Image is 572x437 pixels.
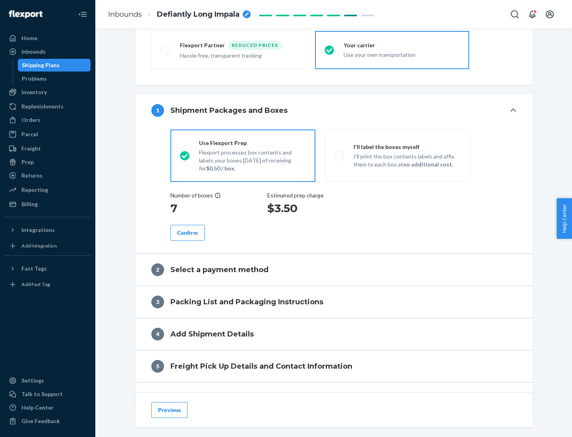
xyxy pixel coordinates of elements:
[21,281,50,288] div: Add Fast Tag
[21,390,63,398] div: Talk to Support
[170,361,352,371] h4: Freight Pick Up Details and Contact Information
[5,100,91,113] a: Replenishments
[5,45,91,58] a: Inbounds
[21,200,38,208] div: Billing
[5,86,91,99] a: Inventory
[5,156,91,168] a: Prep
[206,165,234,172] strong: $0.50 / box
[21,242,57,249] div: Add Integration
[21,377,44,385] div: Settings
[5,415,91,427] button: Give Feedback
[199,149,306,172] p: Flexport processes box contents and labels your boxes [DATE] of receiving for .
[5,278,91,291] a: Add Fast Tag
[135,95,533,126] button: 1Shipment Packages and Boxes
[135,254,533,286] button: 2Select a payment method
[22,61,60,69] div: Shipping Plans
[170,191,221,199] div: Number of boxes
[157,10,240,20] span: Defiantly Long Impala
[542,6,558,22] button: Open account menu
[5,184,91,196] a: Reporting
[5,169,91,182] a: Returns
[21,130,38,138] div: Parcel
[5,224,91,236] button: Integrations
[5,240,91,252] a: Add Integration
[5,374,91,387] a: Settings
[267,201,324,215] h1: $3.50
[21,158,34,166] div: Prep
[151,263,164,276] div: 2
[170,265,269,275] h4: Select a payment method
[228,41,282,50] div: Reduced prices
[5,114,91,126] a: Orders
[507,6,523,22] button: Open Search Box
[151,328,164,340] div: 4
[21,172,43,180] div: Returns
[21,186,48,194] div: Reporting
[151,104,164,117] div: 1
[180,52,296,60] div: Hassle free, transparent tracking
[21,48,46,56] div: Inbounds
[151,402,187,418] button: Previous
[21,404,54,412] div: Help Center
[5,142,91,155] a: Freight
[354,143,460,151] div: I'll label the boxes myself
[170,105,288,116] h4: Shipment Packages and Boxes
[354,153,460,168] p: I’ll print the box contents labels and affix them to each box at
[21,88,47,96] div: Inventory
[5,388,91,400] a: Talk to Support
[403,161,453,168] strong: no additional cost.
[524,6,540,22] button: Open notifications
[18,72,91,85] a: Problems
[170,225,205,241] button: Confirm
[21,226,55,234] div: Integrations
[21,145,41,153] div: Freight
[21,417,60,425] div: Give Feedback
[5,262,91,275] button: Fast Tags
[22,75,47,83] div: Problems
[18,59,91,72] a: Shipping Plans
[557,198,572,239] button: Help Center
[170,297,323,307] h4: Packing List and Packaging Instructions
[21,116,41,124] div: Orders
[170,329,254,339] h4: Add Shipment Details
[5,198,91,211] a: Billing
[151,360,164,373] div: 5
[170,201,221,215] h1: 7
[5,401,91,414] a: Help Center
[21,265,47,273] div: Fast Tags
[344,41,460,49] div: Your carrier
[102,3,257,26] ol: breadcrumbs
[5,32,91,44] a: Home
[21,102,64,110] div: Replenishments
[177,229,198,237] div: Confirm
[180,41,228,49] div: Flexport Partner
[135,286,533,318] button: 3Packing List and Packaging Instructions
[344,51,460,59] div: Use your own transportation
[151,296,164,308] div: 3
[75,6,91,22] button: Close Navigation
[135,318,533,350] button: 4Add Shipment Details
[135,350,533,382] button: 5Freight Pick Up Details and Contact Information
[5,128,91,141] a: Parcel
[199,139,306,147] div: Use Flexport Prep
[267,191,324,199] p: Estimated prep charge
[108,10,142,19] a: Inbounds
[9,10,43,18] img: Flexport logo
[135,383,533,414] button: 6Review and Confirm Shipment
[21,34,37,42] div: Home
